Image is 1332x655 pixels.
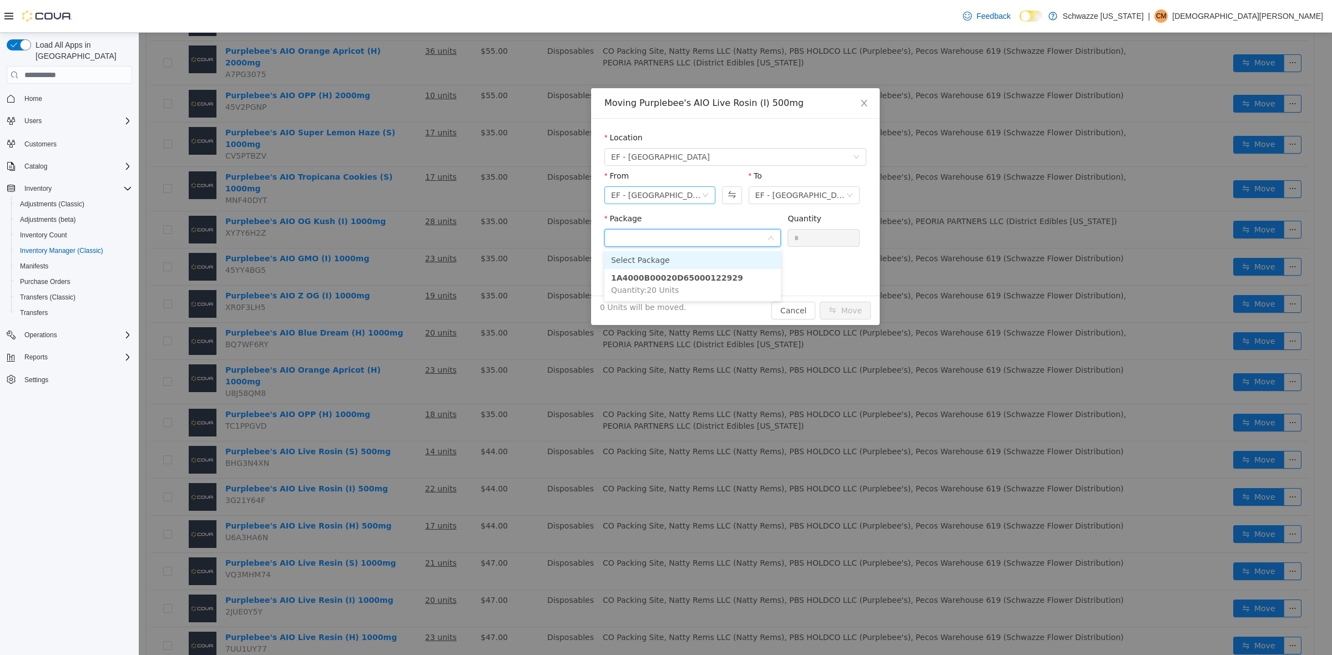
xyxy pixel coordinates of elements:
div: Moving Purplebee's AIO Live Rosin (I) 500mg [466,64,728,77]
strong: 1A4000B00020D65000122929 [472,241,604,250]
button: Reports [2,349,137,365]
i: icon: down [629,202,635,210]
span: Inventory [20,182,132,195]
button: Users [2,113,137,129]
li: 1A4000B00020D65000122929 [466,236,642,266]
button: Inventory Count [11,227,137,243]
span: Transfers [16,306,132,319]
label: Quantity [649,181,683,190]
p: [DEMOGRAPHIC_DATA][PERSON_NAME] [1172,9,1323,23]
input: Dark Mode [1020,11,1043,22]
button: Users [20,114,46,128]
span: CM [1156,9,1167,23]
a: Customers [20,138,61,151]
i: icon: down [714,121,721,129]
span: Operations [20,328,132,342]
input: Package [472,198,628,215]
span: Transfers (Classic) [16,291,132,304]
a: Purchase Orders [16,275,75,288]
button: Inventory [2,181,137,196]
span: Manifests [20,262,48,271]
span: Settings [24,375,48,384]
div: EF - South Boulder - FoH [617,154,707,171]
button: Customers [2,135,137,151]
a: Settings [20,373,53,387]
a: Transfers [16,306,52,319]
span: Inventory Manager (Classic) [20,246,103,255]
button: Purchase Orders [11,274,137,290]
li: Select Package [466,219,642,236]
span: Feedback [976,11,1010,22]
span: Catalog [20,160,132,173]
span: Adjustments (beta) [16,213,132,226]
button: Operations [20,328,62,342]
button: Operations [2,327,137,343]
div: EF - South Boulder - BoH [472,154,563,171]
button: Manifests [11,258,137,274]
span: Adjustments (Classic) [20,200,84,209]
button: Cancel [633,269,677,287]
span: Inventory [24,184,52,193]
span: Purchase Orders [16,275,132,288]
button: Inventory [20,182,56,195]
button: Adjustments (Classic) [11,196,137,212]
span: 0 Units will be moved. [461,269,548,281]
span: Reports [20,351,132,364]
span: Users [24,116,42,125]
a: Home [20,92,47,105]
button: Swap [583,154,603,171]
a: Adjustments (beta) [16,213,80,226]
a: Adjustments (Classic) [16,197,89,211]
button: icon: swapMove [681,269,732,287]
button: Catalog [20,160,52,173]
button: Settings [2,372,137,388]
span: Inventory Count [16,229,132,242]
nav: Complex example [7,86,132,417]
button: Transfers (Classic) [11,290,137,305]
span: Adjustments (beta) [20,215,76,224]
span: Home [20,92,132,105]
button: Reports [20,351,52,364]
label: Package [466,181,503,190]
label: Location [466,100,504,109]
span: Inventory Manager (Classic) [16,244,132,257]
a: Inventory Count [16,229,72,242]
i: icon: down [563,159,570,167]
span: Reports [24,353,48,362]
span: EF - South Boulder [472,116,571,133]
label: From [466,139,490,148]
span: Adjustments (Classic) [16,197,132,211]
span: Users [20,114,132,128]
a: Feedback [958,5,1015,27]
button: Transfers [11,305,137,321]
span: Load All Apps in [GEOGRAPHIC_DATA] [31,39,132,62]
span: Catalog [24,162,47,171]
a: Inventory Manager (Classic) [16,244,108,257]
span: Inventory Count [20,231,67,240]
span: Customers [24,140,57,149]
img: Cova [22,11,72,22]
p: Schwazze [US_STATE] [1063,9,1144,23]
i: icon: close [721,66,730,75]
span: Operations [24,331,57,339]
a: Manifests [16,260,53,273]
i: icon: down [708,159,714,167]
p: | [1148,9,1151,23]
button: Close [710,55,741,87]
span: Customers [20,136,132,150]
span: Transfers [20,308,48,317]
span: Transfers (Classic) [20,293,75,302]
span: Settings [20,373,132,387]
span: Purchase Orders [20,277,70,286]
button: Adjustments (beta) [11,212,137,227]
span: Quantity : 20 Units [472,253,540,262]
label: To [610,139,623,148]
span: Manifests [16,260,132,273]
button: Inventory Manager (Classic) [11,243,137,258]
input: Quantity [649,197,720,214]
a: Transfers (Classic) [16,291,80,304]
button: Home [2,90,137,106]
div: Christian Mueller [1154,9,1168,23]
button: Catalog [2,159,137,174]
